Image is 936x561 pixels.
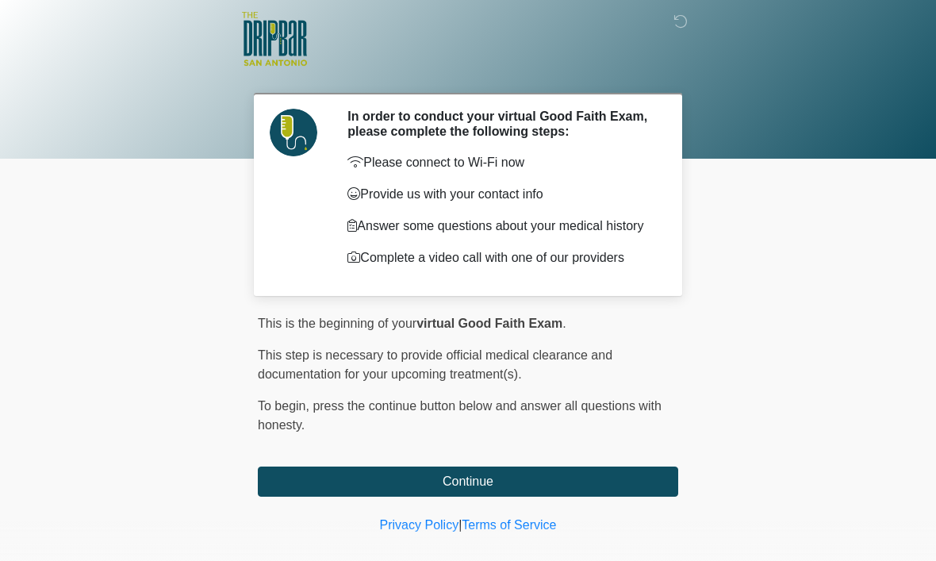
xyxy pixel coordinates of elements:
[347,109,654,139] h2: In order to conduct your virtual Good Faith Exam, please complete the following steps:
[347,217,654,236] p: Answer some questions about your medical history
[347,248,654,267] p: Complete a video call with one of our providers
[458,518,462,532] a: |
[258,399,313,413] span: To begin,
[462,518,556,532] a: Terms of Service
[258,317,416,330] span: This is the beginning of your
[416,317,562,330] strong: virtual Good Faith Exam
[562,317,566,330] span: .
[258,467,678,497] button: Continue
[380,518,459,532] a: Privacy Policy
[258,348,612,381] span: This step is necessary to provide official medical clearance and documentation for your upcoming ...
[242,12,307,67] img: The DRIPBaR - San Antonio Fossil Creek Logo
[347,153,654,172] p: Please connect to Wi-Fi now
[270,109,317,156] img: Agent Avatar
[347,185,654,204] p: Provide us with your contact info
[258,399,662,432] span: press the continue button below and answer all questions with honesty.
